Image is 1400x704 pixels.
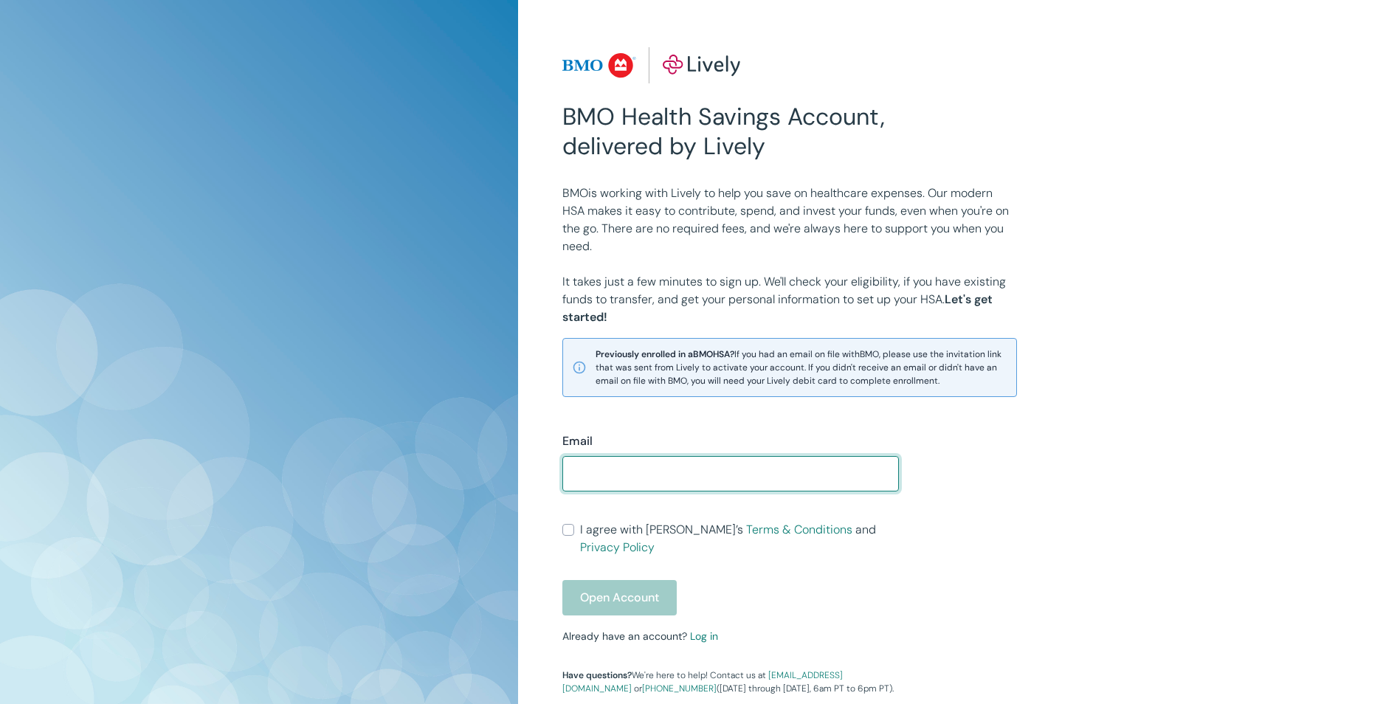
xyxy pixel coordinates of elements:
img: Lively [562,47,741,84]
p: BMO is working with Lively to help you save on healthcare expenses. Our modern HSA makes it easy ... [562,184,1017,255]
p: We're here to help! Contact us at or ([DATE] through [DATE], 6am PT to 6pm PT). [562,669,899,695]
a: Terms & Conditions [746,522,852,537]
h2: BMO Health Savings Account, delivered by Lively [562,102,899,161]
strong: Have questions? [562,669,632,681]
a: Privacy Policy [580,539,655,555]
p: It takes just a few minutes to sign up. We'll check your eligibility, if you have existing funds ... [562,273,1017,326]
span: I agree with [PERSON_NAME]’s and [580,521,899,556]
a: Log in [690,629,718,643]
a: [PHONE_NUMBER] [642,683,717,694]
small: Already have an account? [562,629,718,643]
label: Email [562,432,593,450]
span: If you had an email on file with BMO , please use the invitation link that was sent from Lively t... [596,348,1007,387]
strong: Previously enrolled in a BMO HSA? [596,348,734,360]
